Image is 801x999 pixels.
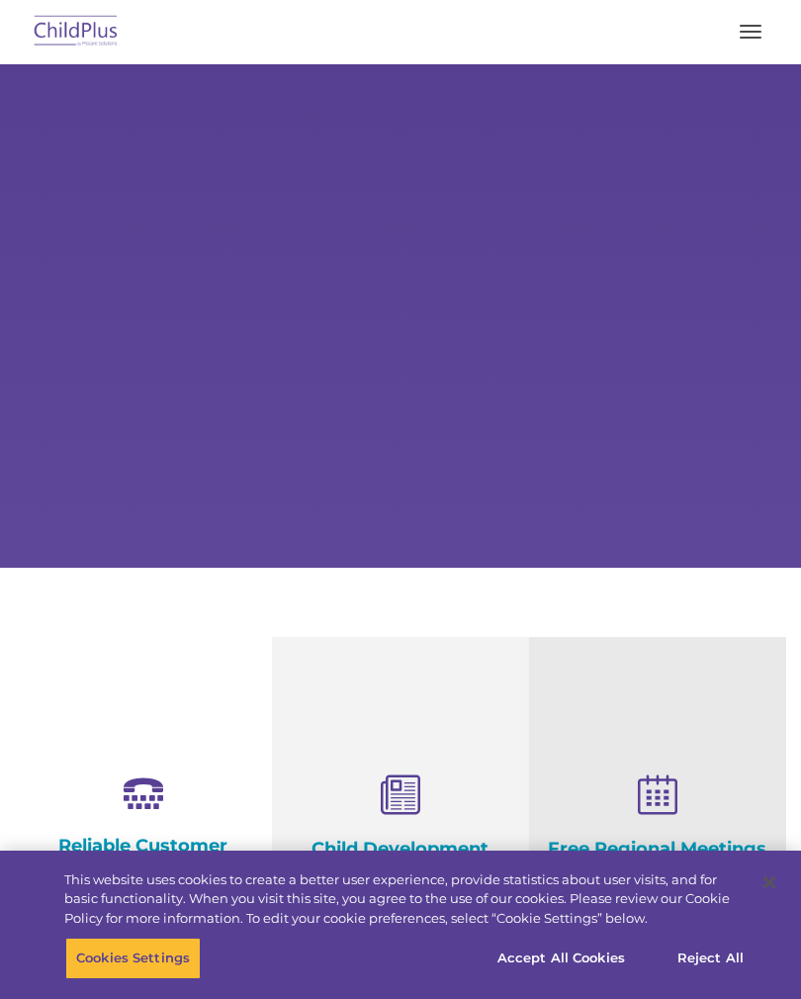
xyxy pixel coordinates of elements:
[487,938,636,979] button: Accept All Cookies
[544,838,771,860] h4: Free Regional Meetings
[65,938,201,979] button: Cookies Settings
[30,835,257,878] h4: Reliable Customer Support
[649,938,772,979] button: Reject All
[30,9,123,55] img: ChildPlus by Procare Solutions
[64,870,746,929] div: This website uses cookies to create a better user experience, provide statistics about user visit...
[287,838,514,903] h4: Child Development Assessments in ChildPlus
[748,861,791,904] button: Close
